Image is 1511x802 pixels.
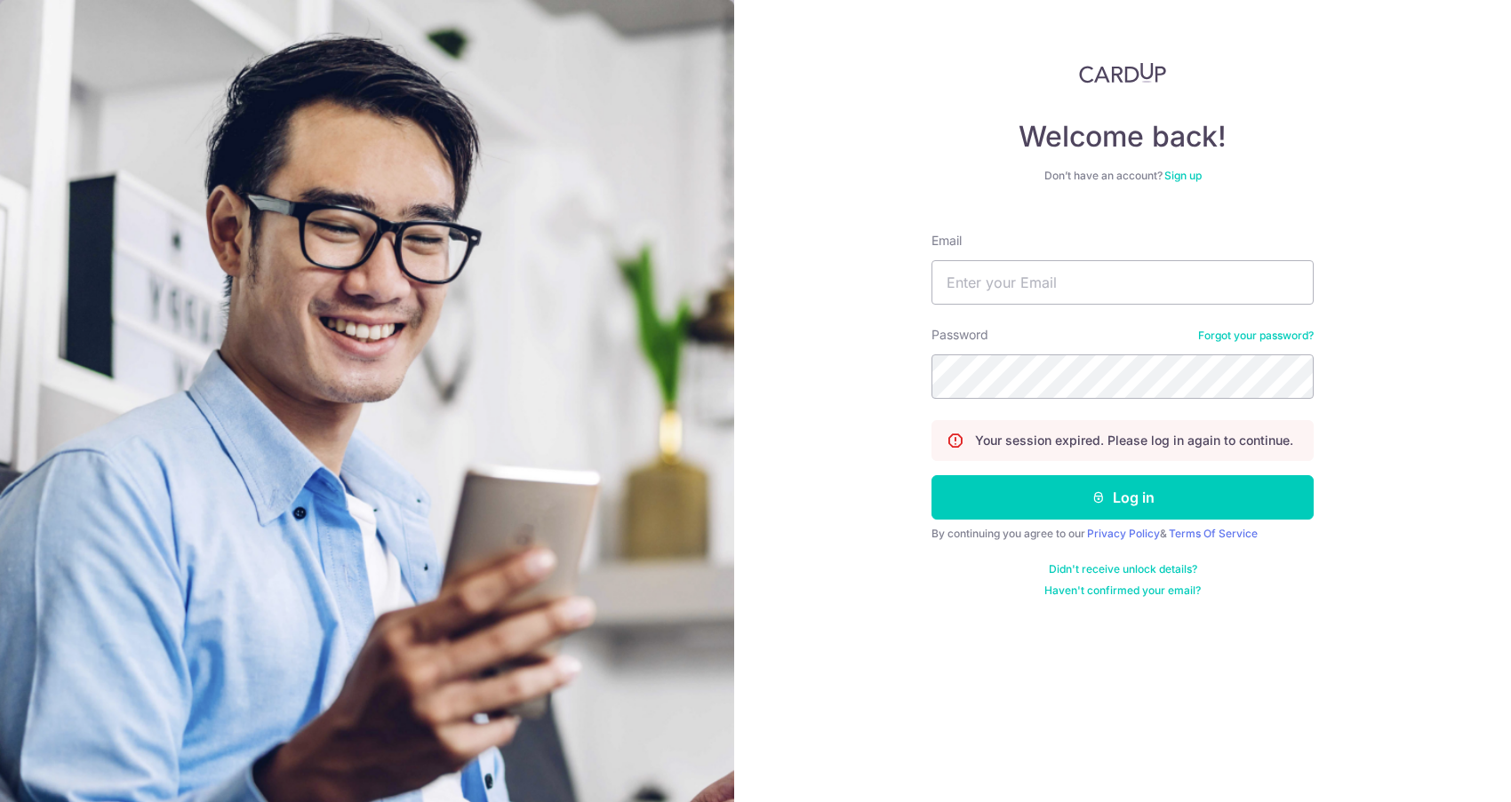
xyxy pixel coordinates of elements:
img: CardUp Logo [1079,62,1166,83]
button: Log in [931,475,1314,520]
div: By continuing you agree to our & [931,527,1314,541]
label: Password [931,326,988,344]
a: Didn't receive unlock details? [1049,562,1197,576]
input: Enter your Email [931,260,1314,305]
a: Terms Of Service [1169,527,1258,540]
a: Haven't confirmed your email? [1044,584,1201,598]
div: Don’t have an account? [931,169,1314,183]
a: Sign up [1164,169,1202,182]
a: Privacy Policy [1087,527,1160,540]
a: Forgot your password? [1198,329,1314,343]
p: Your session expired. Please log in again to continue. [975,432,1293,449]
h4: Welcome back! [931,119,1314,155]
label: Email [931,232,962,250]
